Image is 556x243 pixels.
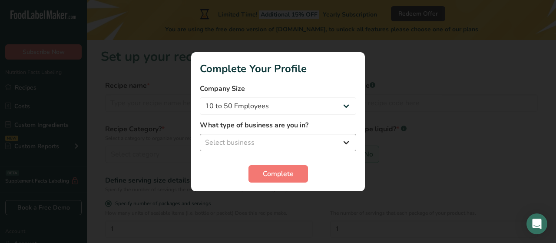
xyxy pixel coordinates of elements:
[248,165,308,183] button: Complete
[200,83,356,94] label: Company Size
[263,169,294,179] span: Complete
[526,213,547,234] div: Open Intercom Messenger
[200,61,356,77] h1: Complete Your Profile
[200,120,356,130] label: What type of business are you in?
